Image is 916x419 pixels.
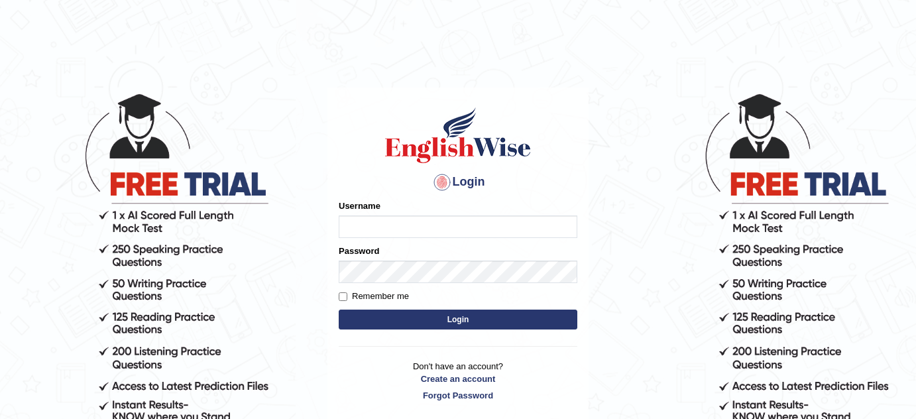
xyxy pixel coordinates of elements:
[339,373,577,385] a: Create an account
[382,105,534,165] img: Logo of English Wise sign in for intelligent practice with AI
[339,200,380,212] label: Username
[339,172,577,193] h4: Login
[339,389,577,402] a: Forgot Password
[339,245,379,257] label: Password
[339,360,577,401] p: Don't have an account?
[339,310,577,329] button: Login
[339,290,409,303] label: Remember me
[339,292,347,301] input: Remember me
